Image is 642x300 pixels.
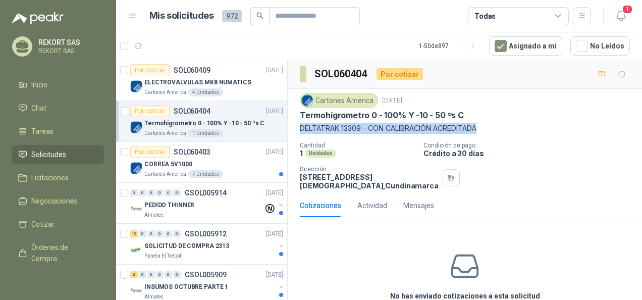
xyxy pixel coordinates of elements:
div: 0 [173,271,181,278]
p: GSOL005914 [185,189,227,196]
p: [STREET_ADDRESS] [DEMOGRAPHIC_DATA] , Cundinamarca [300,173,439,190]
span: Chat [31,103,46,114]
div: 0 [147,189,155,196]
div: 7 Unidades [188,170,223,178]
span: 1 [622,5,633,14]
img: Company Logo [130,80,142,92]
p: SOLICITUD DE COMPRA 2313 [144,241,229,251]
span: Órdenes de Compra [31,242,94,264]
div: 0 [130,189,138,196]
span: Solicitudes [31,149,66,160]
p: [DATE] [382,96,402,106]
img: Company Logo [130,203,142,215]
h3: SOL060404 [314,66,368,82]
div: 0 [173,189,181,196]
span: Licitaciones [31,172,69,183]
div: 10 [130,230,138,237]
p: Termohigrometro 0 - 100% Y -10 - 50 ºs C [300,110,464,121]
p: GSOL005909 [185,271,227,278]
p: Termohigrometro 0 - 100% Y -10 - 50 ºs C [144,119,264,128]
p: REKORT SAS [38,48,101,54]
div: Cartones America [300,93,378,108]
span: search [256,12,263,19]
p: 1 [300,149,303,158]
a: Negociaciones [12,191,104,211]
a: 0 0 0 0 0 0 GSOL005914[DATE] Company LogoPEDIDO THINNERAlmatec [130,187,285,219]
p: Almatec [144,211,164,219]
p: ELECTROVALVULAS MK8 NUMATICS [144,78,251,87]
p: Dirección [300,166,439,173]
p: SOL060404 [174,108,210,115]
div: Cotizaciones [300,200,341,211]
div: 0 [147,271,155,278]
p: [DATE] [266,270,283,280]
img: Company Logo [130,285,142,297]
div: Mensajes [403,200,434,211]
button: Asignado a mi [489,36,562,56]
a: Cotizar [12,215,104,234]
img: Company Logo [130,121,142,133]
a: Por cotizarSOL060404[DATE] Company LogoTermohigrometro 0 - 100% Y -10 - 50 ºs CCartones America1 ... [116,101,287,142]
img: Company Logo [130,162,142,174]
p: [DATE] [266,229,283,239]
a: Remisiones [12,272,104,291]
a: Solicitudes [12,145,104,164]
p: [DATE] [266,107,283,116]
p: Cartones America [144,88,186,96]
p: INSUMOS OCTUBRE PARTE 1 [144,282,228,292]
a: Chat [12,98,104,118]
div: Actividad [357,200,387,211]
div: Por cotizar [130,105,170,117]
span: 972 [222,10,242,22]
div: Unidades [305,149,336,158]
p: DELTATRAK 13309 - CON CALIBRACIÓN ACREDITADA [300,123,630,134]
a: Tareas [12,122,104,141]
a: Por cotizarSOL060409[DATE] Company LogoELECTROVALVULAS MK8 NUMATICSCartones America4 Unidades [116,60,287,101]
div: Por cotizar [130,146,170,158]
p: PEDIDO THINNER [144,201,194,210]
div: 0 [156,189,164,196]
p: [DATE] [266,66,283,75]
div: Por cotizar [377,68,423,80]
p: Condición de pago [423,142,638,149]
a: 10 0 0 0 0 0 GSOL005912[DATE] Company LogoSOLICITUD DE COMPRA 2313Panela El Trébol [130,228,285,260]
div: 0 [156,271,164,278]
div: Todas [474,11,496,22]
div: Por cotizar [130,64,170,76]
p: [DATE] [266,188,283,198]
span: Inicio [31,79,47,90]
div: 0 [165,230,172,237]
p: SOL060403 [174,148,210,156]
p: Cartones America [144,170,186,178]
div: 0 [156,230,164,237]
div: 0 [139,271,146,278]
div: 4 Unidades [188,88,223,96]
div: 0 [139,230,146,237]
p: Crédito a 30 días [423,149,638,158]
div: 1 Unidades [188,129,223,137]
div: 1 - 50 de 897 [419,38,481,54]
img: Company Logo [130,244,142,256]
button: No Leídos [570,36,630,56]
img: Logo peakr [12,12,64,24]
span: Tareas [31,126,54,137]
div: 0 [165,189,172,196]
a: Por cotizarSOL060403[DATE] Company LogoCORREA 5V1000Cartones America7 Unidades [116,142,287,183]
p: [DATE] [266,147,283,157]
span: Negociaciones [31,195,78,207]
p: Cantidad [300,142,415,149]
p: SOL060409 [174,67,210,74]
p: Panela El Trébol [144,252,181,260]
span: Cotizar [31,219,55,230]
a: Órdenes de Compra [12,238,104,268]
p: GSOL005912 [185,230,227,237]
a: Licitaciones [12,168,104,187]
div: 0 [147,230,155,237]
p: REKORT SAS [38,39,101,46]
div: 0 [139,189,146,196]
p: Cartones America [144,129,186,137]
h1: Mis solicitudes [149,9,214,23]
div: 0 [165,271,172,278]
div: 2 [130,271,138,278]
a: Inicio [12,75,104,94]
